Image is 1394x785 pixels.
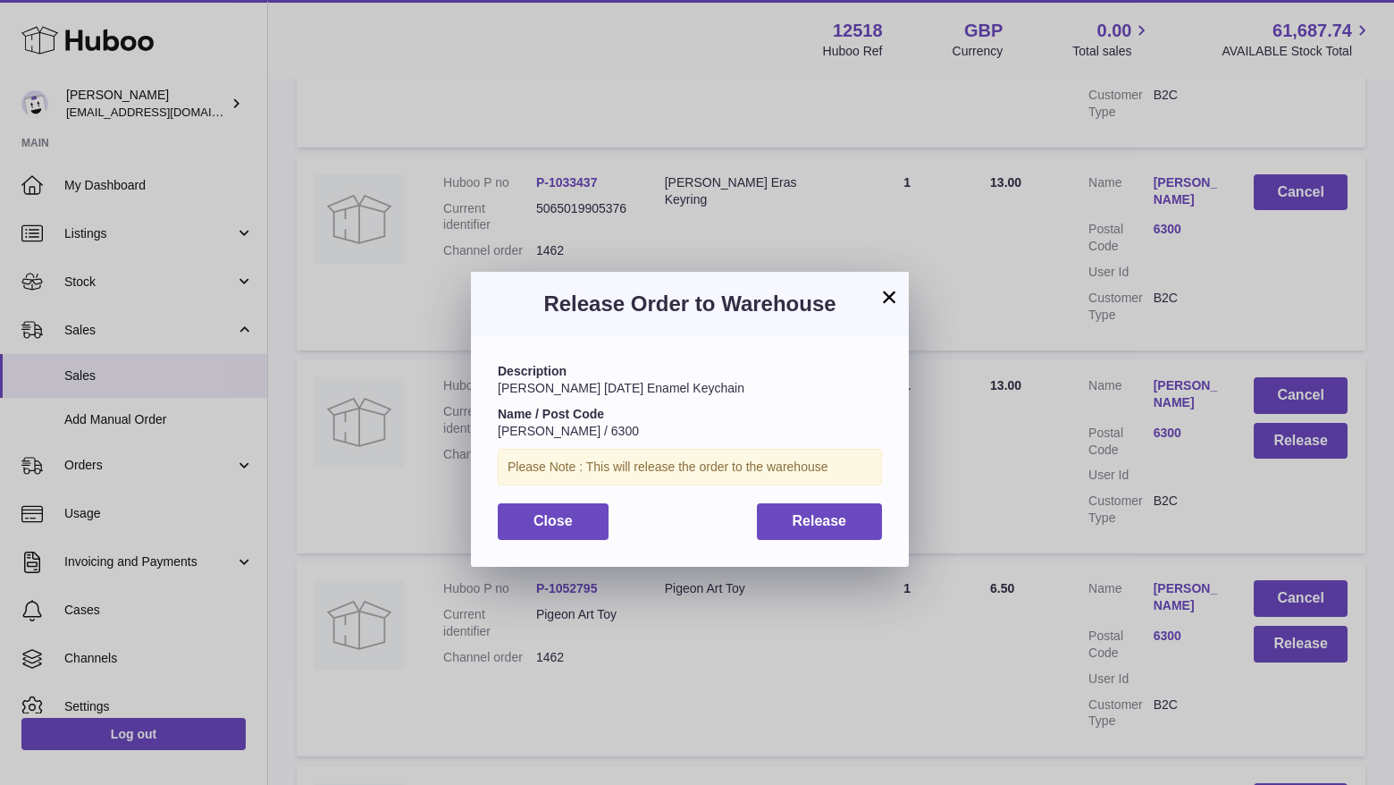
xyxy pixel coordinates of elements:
span: [PERSON_NAME] [DATE] Enamel Keychain [498,381,744,395]
button: Release [757,503,883,540]
button: × [878,286,900,308]
span: [PERSON_NAME] / 6300 [498,424,639,438]
button: Close [498,503,609,540]
span: Close [533,513,573,528]
strong: Description [498,364,567,378]
strong: Name / Post Code [498,407,604,421]
span: Release [793,513,847,528]
h3: Release Order to Warehouse [498,290,882,318]
div: Please Note : This will release the order to the warehouse [498,449,882,485]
